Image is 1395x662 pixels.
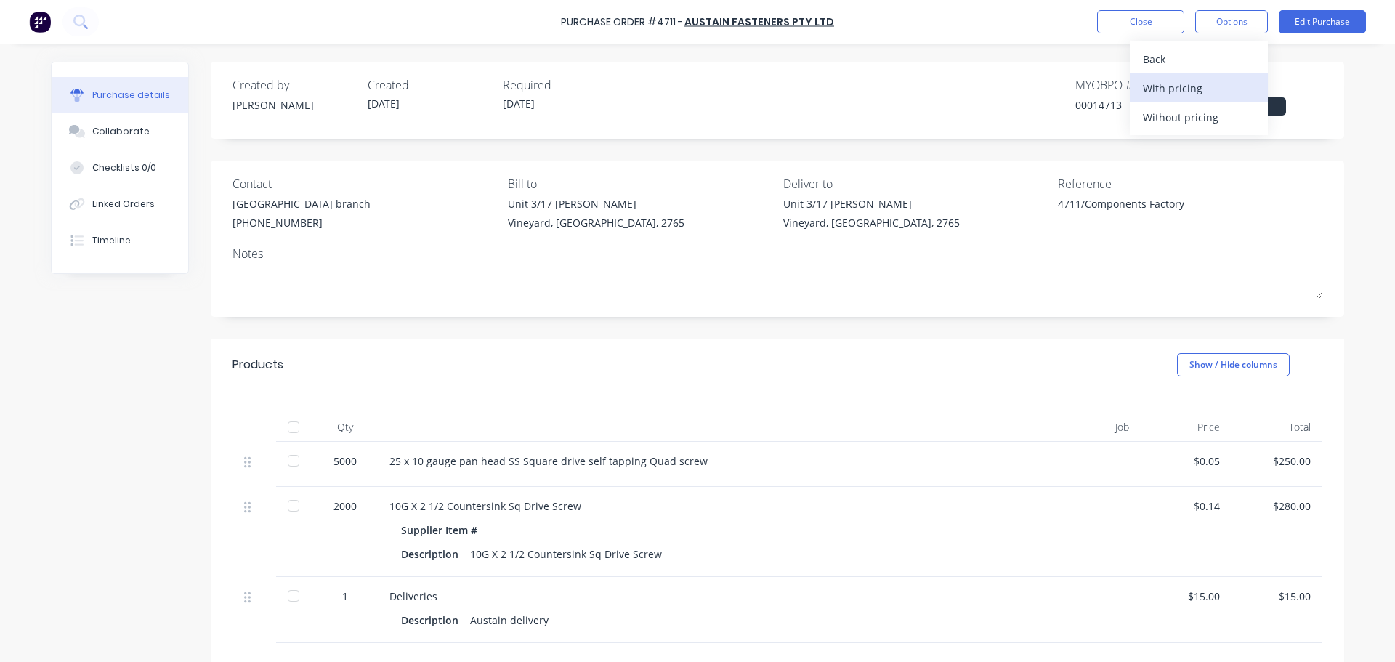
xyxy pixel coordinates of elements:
[1075,76,1199,94] div: MYOB PO #
[29,11,51,33] img: Factory
[1130,44,1268,73] button: Back
[508,215,684,230] div: Vineyard, [GEOGRAPHIC_DATA], 2765
[52,186,188,222] button: Linked Orders
[1097,10,1184,33] button: Close
[1130,102,1268,132] button: Without pricing
[324,498,366,514] div: 2000
[401,610,470,631] div: Description
[92,234,131,247] div: Timeline
[52,113,188,150] button: Collaborate
[1152,498,1220,514] div: $0.14
[389,498,1020,514] div: 10G X 2 1/2 Countersink Sq Drive Screw
[1130,73,1268,102] button: With pricing
[1243,589,1311,604] div: $15.00
[92,198,155,211] div: Linked Orders
[92,125,150,138] div: Collaborate
[92,89,170,102] div: Purchase details
[1075,97,1199,113] div: 00014713
[1143,49,1255,70] div: Back
[1058,196,1240,229] textarea: 4711/Components Factory
[1143,107,1255,128] div: Without pricing
[1195,10,1268,33] button: Options
[1141,413,1232,442] div: Price
[312,413,378,442] div: Qty
[1143,78,1255,99] div: With pricing
[401,520,489,541] div: Supplier Item #
[232,245,1322,262] div: Notes
[1032,413,1141,442] div: Job
[1152,453,1220,469] div: $0.05
[324,589,366,604] div: 1
[1243,453,1311,469] div: $250.00
[389,453,1020,469] div: 25 x 10 gauge pan head SS Square drive self tapping Quad screw
[232,196,371,211] div: [GEOGRAPHIC_DATA] branch
[92,161,156,174] div: Checklists 0/0
[232,97,356,113] div: [PERSON_NAME]
[470,610,549,631] div: Austain delivery
[52,222,188,259] button: Timeline
[503,76,626,94] div: Required
[508,175,772,193] div: Bill to
[232,215,371,230] div: [PHONE_NUMBER]
[684,15,834,29] a: Austain Fasteners Pty Ltd
[783,215,960,230] div: Vineyard, [GEOGRAPHIC_DATA], 2765
[508,196,684,211] div: Unit 3/17 [PERSON_NAME]
[1243,498,1311,514] div: $280.00
[52,77,188,113] button: Purchase details
[1152,589,1220,604] div: $15.00
[783,175,1048,193] div: Deliver to
[561,15,683,30] div: Purchase Order #4711 -
[470,544,662,565] div: 10G X 2 1/2 Countersink Sq Drive Screw
[368,76,491,94] div: Created
[1058,175,1322,193] div: Reference
[1279,10,1366,33] button: Edit Purchase
[1232,413,1322,442] div: Total
[232,175,497,193] div: Contact
[783,196,960,211] div: Unit 3/17 [PERSON_NAME]
[389,589,1020,604] div: Deliveries
[324,453,366,469] div: 5000
[232,356,283,374] div: Products
[52,150,188,186] button: Checklists 0/0
[1177,353,1290,376] button: Show / Hide columns
[401,544,470,565] div: Description
[232,76,356,94] div: Created by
